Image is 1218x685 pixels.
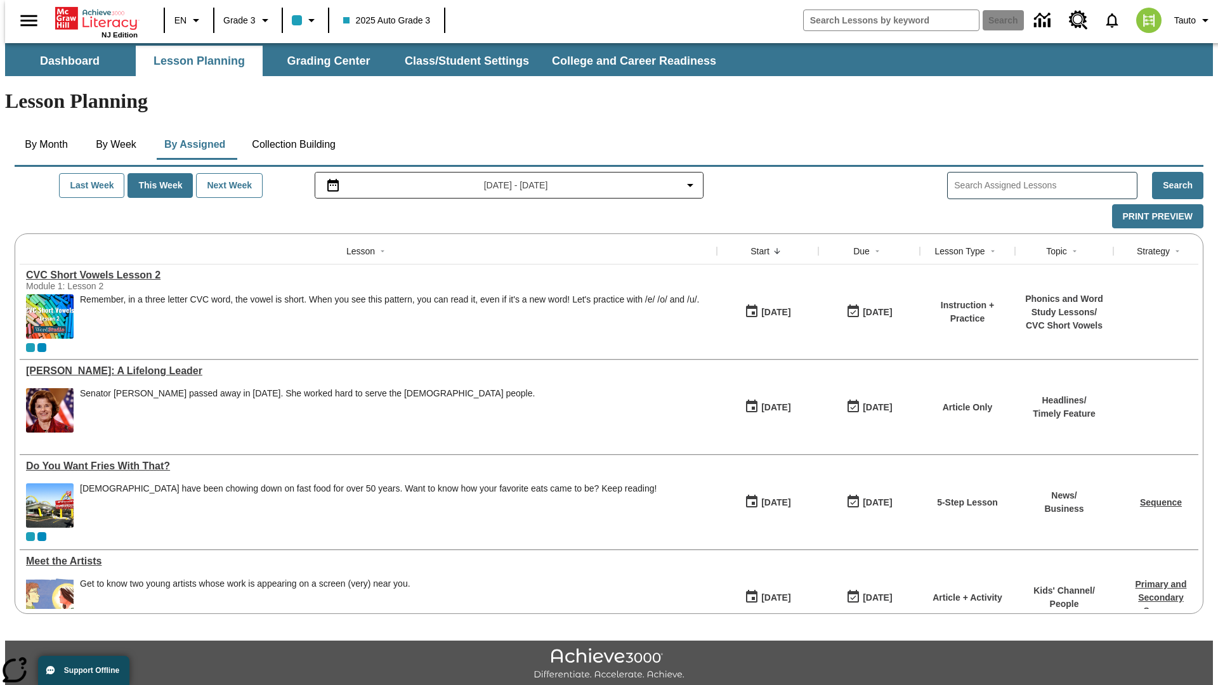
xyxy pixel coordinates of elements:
div: [DATE] [863,590,892,606]
div: Remember, in a three letter CVC word, the vowel is short. When you see this pattern, you can read... [80,294,699,339]
button: Dashboard [6,46,133,76]
p: Kids' Channel / [1033,584,1095,597]
div: Home [55,4,138,39]
span: Grade 3 [223,14,256,27]
button: Select a new avatar [1129,4,1169,37]
a: Dianne Feinstein: A Lifelong Leader, Lessons [26,365,710,377]
div: Do You Want Fries With That? [26,460,710,472]
div: Current Class [26,532,35,541]
p: People [1033,597,1095,611]
div: Meet the Artists [26,556,710,567]
p: News / [1044,489,1084,502]
p: Instruction + Practice [926,299,1009,325]
button: Search [1152,172,1203,199]
button: 08/27/25: First time the lesson was available [740,300,795,324]
div: Get to know two young artists whose work is appearing on a screen (very) near you. [80,578,410,589]
button: Sort [870,244,885,259]
div: Start [750,245,769,258]
button: 08/27/25: Last day the lesson can be accessed [842,585,896,610]
div: Lesson [346,245,375,258]
p: 5-Step Lesson [937,496,998,509]
button: 08/27/25: First time the lesson was available [740,395,795,419]
button: College and Career Readiness [542,46,726,76]
button: 08/27/25: Last day the lesson can be accessed [842,395,896,419]
button: Sort [1170,244,1185,259]
button: 08/27/25: First time the lesson was available [740,490,795,514]
p: Article Only [943,401,993,414]
a: Resource Center, Will open in new tab [1061,3,1096,37]
div: Dianne Feinstein: A Lifelong Leader [26,365,710,377]
button: This Week [128,173,193,198]
button: Open side menu [10,2,48,39]
div: [DATE] [761,400,790,415]
div: CVC Short Vowels Lesson 2 [26,270,710,281]
div: [DATE] [761,590,790,606]
button: Sort [375,244,390,259]
div: OL 2025 Auto Grade 4 [37,532,46,541]
img: Senator Dianne Feinstein of California smiles with the U.S. flag behind her. [26,388,74,433]
button: 08/27/25: Last day the lesson can be accessed [842,300,896,324]
button: Sort [769,244,785,259]
div: OL 2025 Auto Grade 4 [37,343,46,352]
div: Module 1: Lesson 2 [26,281,216,291]
div: [DEMOGRAPHIC_DATA] have been chowing down on fast food for over 50 years. Want to know how your f... [80,483,657,494]
h1: Lesson Planning [5,89,1213,113]
button: Sort [1067,244,1082,259]
a: CVC Short Vowels Lesson 2, Lessons [26,270,710,281]
a: Meet the Artists, Lessons [26,556,710,567]
button: Sort [985,244,1000,259]
p: Article + Activity [933,591,1002,604]
button: Class/Student Settings [395,46,539,76]
button: By Week [84,129,148,160]
button: Class color is light blue. Change class color [287,9,324,32]
input: Search Assigned Lessons [954,176,1137,195]
div: Senator Dianne Feinstein passed away in September 2023. She worked hard to serve the American peo... [80,388,535,433]
div: Lesson Type [934,245,985,258]
div: Current Class [26,343,35,352]
div: [DATE] [863,400,892,415]
button: Support Offline [38,656,129,685]
p: Remember, in a three letter CVC word, the vowel is short. When you see this pattern, you can read... [80,294,699,305]
svg: Collapse Date Range Filter [683,178,698,193]
span: Get to know two young artists whose work is appearing on a screen (very) near you. [80,578,410,623]
div: [DATE] [863,304,892,320]
p: Business [1044,502,1084,516]
p: Timely Feature [1033,407,1096,421]
a: Notifications [1096,4,1129,37]
button: By Month [15,129,78,160]
div: Topic [1046,245,1067,258]
a: Home [55,6,138,31]
span: Tauto [1174,14,1196,27]
a: Data Center [1026,3,1061,38]
a: Do You Want Fries With That?, Lessons [26,460,710,472]
span: 2025 Auto Grade 3 [343,14,431,27]
img: One of the first McDonald's stores, with the iconic red sign and golden arches. [26,483,74,528]
button: Grading Center [265,46,392,76]
button: By Assigned [154,129,235,160]
button: Collection Building [242,129,346,160]
span: EN [174,14,187,27]
img: CVC Short Vowels Lesson 2. [26,294,74,339]
div: Due [853,245,870,258]
a: Primary and Secondary Sources [1136,579,1187,616]
p: Phonics and Word Study Lessons / [1021,292,1107,319]
button: Profile/Settings [1169,9,1218,32]
p: CVC Short Vowels [1021,319,1107,332]
a: Sequence [1140,497,1182,507]
div: [DATE] [761,495,790,511]
div: SubNavbar [5,46,728,76]
div: Americans have been chowing down on fast food for over 50 years. Want to know how your favorite e... [80,483,657,528]
span: [DATE] - [DATE] [484,179,548,192]
span: NJ Edition [101,31,138,39]
div: SubNavbar [5,43,1213,76]
span: Support Offline [64,666,119,675]
div: [DATE] [761,304,790,320]
p: Headlines / [1033,394,1096,407]
button: Next Week [196,173,263,198]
